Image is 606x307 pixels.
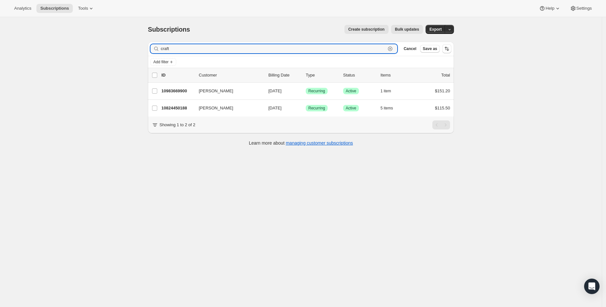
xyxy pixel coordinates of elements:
[401,45,419,53] button: Cancel
[10,4,35,13] button: Analytics
[429,27,442,32] span: Export
[161,44,386,53] input: Filter subscribers
[150,58,176,66] button: Add filter
[442,44,451,53] button: Sort the results
[380,88,391,94] span: 1 item
[161,72,194,78] p: ID
[346,88,356,94] span: Active
[159,122,195,128] p: Showing 1 to 2 of 2
[14,6,31,11] span: Analytics
[308,106,325,111] span: Recurring
[566,4,596,13] button: Settings
[268,72,301,78] p: Billing Date
[576,6,592,11] span: Settings
[148,26,190,33] span: Subscriptions
[74,4,98,13] button: Tools
[441,72,450,78] p: Total
[195,103,259,113] button: [PERSON_NAME]
[199,72,263,78] p: Customer
[161,105,194,111] p: 10824450188
[435,88,450,93] span: $151.20
[395,27,419,32] span: Bulk updates
[391,25,423,34] button: Bulk updates
[161,87,450,96] div: 10983669900[PERSON_NAME][DATE]SuccessRecurringSuccessActive1 item$151.20
[426,25,446,34] button: Export
[195,86,259,96] button: [PERSON_NAME]
[153,59,168,65] span: Add filter
[584,279,600,294] div: Open Intercom Messenger
[249,140,353,146] p: Learn more about
[420,45,440,53] button: Save as
[306,72,338,78] div: Type
[380,104,400,113] button: 5 items
[161,104,450,113] div: 10824450188[PERSON_NAME][DATE]SuccessRecurringSuccessActive5 items$115.50
[435,106,450,110] span: $115.50
[268,106,282,110] span: [DATE]
[161,88,194,94] p: 10983669900
[348,27,385,32] span: Create subscription
[343,72,375,78] p: Status
[78,6,88,11] span: Tools
[423,46,437,51] span: Save as
[387,46,393,52] button: Clear
[344,25,389,34] button: Create subscription
[404,46,416,51] span: Cancel
[286,140,353,146] a: managing customer subscriptions
[380,106,393,111] span: 5 items
[161,72,450,78] div: IDCustomerBilling DateTypeStatusItemsTotal
[199,105,233,111] span: [PERSON_NAME]
[346,106,356,111] span: Active
[40,6,69,11] span: Subscriptions
[380,72,413,78] div: Items
[36,4,73,13] button: Subscriptions
[380,87,398,96] button: 1 item
[308,88,325,94] span: Recurring
[432,120,450,129] nav: Pagination
[535,4,564,13] button: Help
[199,88,233,94] span: [PERSON_NAME]
[268,88,282,93] span: [DATE]
[545,6,554,11] span: Help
